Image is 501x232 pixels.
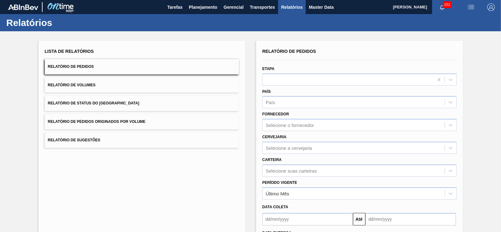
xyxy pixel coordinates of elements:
button: Relatório de Sugestões [45,133,239,148]
label: Carteira [262,158,282,162]
span: Planejamento [189,3,217,11]
div: Último Mês [266,191,289,196]
button: Relatório de Status do [GEOGRAPHIC_DATA] [45,96,239,111]
label: Etapa [262,67,275,71]
button: Relatório de Pedidos Originados por Volume [45,114,239,129]
div: País [266,100,275,105]
label: Fornecedor [262,112,289,116]
span: Relatório de Volumes [48,83,96,87]
img: Logout [487,3,495,11]
button: Notificações [432,3,452,12]
img: userActions [467,3,475,11]
span: Tarefas [167,3,183,11]
span: Relatório de Pedidos [48,64,94,69]
input: dd/mm/yyyy [365,213,456,225]
div: Selecione a cervejaria [266,145,312,150]
span: Transportes [250,3,275,11]
button: Relatório de Pedidos [45,59,239,74]
input: dd/mm/yyyy [262,213,353,225]
span: Data coleta [262,205,288,209]
button: Até [353,213,365,225]
span: Master Data [309,3,333,11]
label: Período Vigente [262,180,297,185]
span: Relatório de Sugestões [48,138,101,142]
span: Relatório de Pedidos [262,49,316,54]
div: Selecione suas carteiras [266,168,317,173]
span: Relatório de Pedidos Originados por Volume [48,119,146,124]
span: Lista de Relatórios [45,49,94,54]
span: Relatórios [281,3,302,11]
h1: Relatórios [6,19,117,26]
label: Cervejaria [262,135,287,139]
span: 151 [443,1,452,8]
span: Relatório de Status do [GEOGRAPHIC_DATA] [48,101,139,105]
button: Relatório de Volumes [45,78,239,93]
label: País [262,89,271,94]
img: TNhmsLtSVTkK8tSr43FrP2fwEKptu5GPRR3wAAAABJRU5ErkJggg== [8,4,38,10]
div: Selecione o fornecedor [266,123,314,128]
span: Gerencial [224,3,244,11]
